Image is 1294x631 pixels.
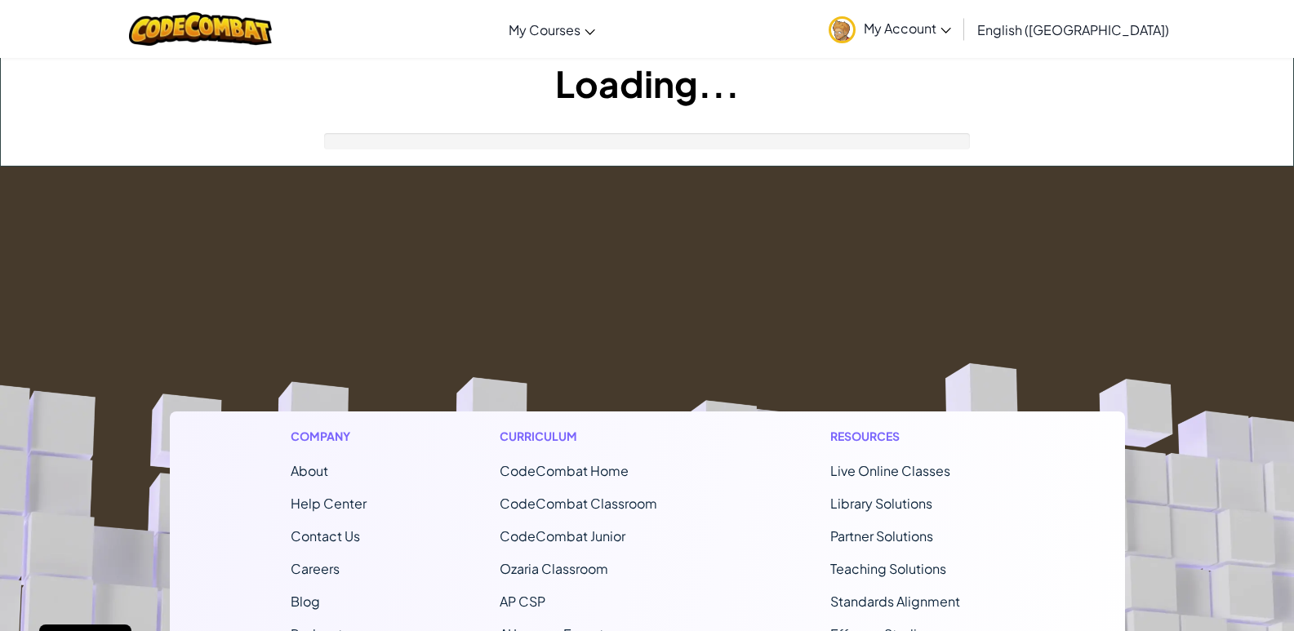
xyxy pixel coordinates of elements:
a: About [291,462,328,479]
a: My Courses [500,7,603,51]
h1: Loading... [1,58,1293,109]
a: Live Online Classes [830,462,950,479]
a: CodeCombat Junior [500,527,625,544]
a: Careers [291,560,340,577]
a: Partner Solutions [830,527,933,544]
a: Standards Alignment [830,593,960,610]
a: CodeCombat Classroom [500,495,657,512]
span: My Courses [509,21,580,38]
span: English ([GEOGRAPHIC_DATA]) [977,21,1169,38]
img: CodeCombat logo [129,12,272,46]
h1: Company [291,428,367,445]
h1: Curriculum [500,428,697,445]
a: My Account [820,3,959,55]
a: Blog [291,593,320,610]
a: English ([GEOGRAPHIC_DATA]) [969,7,1177,51]
h1: Resources [830,428,1004,445]
a: AP CSP [500,593,545,610]
a: Ozaria Classroom [500,560,608,577]
a: Teaching Solutions [830,560,946,577]
img: avatar [829,16,856,43]
a: Library Solutions [830,495,932,512]
span: Contact Us [291,527,360,544]
span: CodeCombat Home [500,462,629,479]
a: Help Center [291,495,367,512]
span: My Account [864,20,951,37]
